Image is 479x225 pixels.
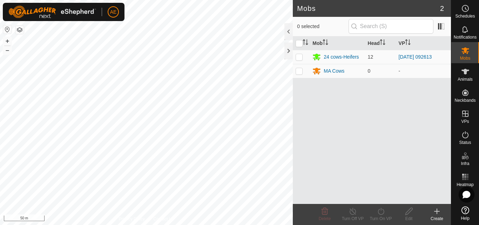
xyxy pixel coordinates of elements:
[396,64,451,78] td: -
[324,53,359,61] div: 24 cows-Heifers
[423,216,451,222] div: Create
[3,25,12,34] button: Reset Map
[460,56,470,60] span: Mobs
[297,23,348,30] span: 0 selected
[399,54,432,60] a: [DATE] 092613
[119,216,145,222] a: Privacy Policy
[15,26,24,34] button: Map Layers
[380,40,385,46] p-sorticon: Activate to sort
[319,216,331,221] span: Delete
[461,216,470,220] span: Help
[8,6,96,18] img: Gallagher Logo
[461,161,469,166] span: Infra
[455,14,475,18] span: Schedules
[110,8,117,16] span: AE
[458,77,473,81] span: Animals
[440,3,444,14] span: 2
[457,183,474,187] span: Heatmap
[3,37,12,45] button: +
[396,37,451,50] th: VP
[310,37,365,50] th: Mob
[395,216,423,222] div: Edit
[405,40,411,46] p-sorticon: Activate to sort
[303,40,308,46] p-sorticon: Activate to sort
[365,37,396,50] th: Head
[368,54,373,60] span: 12
[368,68,371,74] span: 0
[324,67,344,75] div: MA Cows
[349,19,433,34] input: Search (S)
[339,216,367,222] div: Turn Off VP
[459,140,471,145] span: Status
[461,119,469,124] span: VPs
[297,4,440,13] h2: Mobs
[323,40,328,46] p-sorticon: Activate to sort
[451,204,479,223] a: Help
[367,216,395,222] div: Turn On VP
[454,98,475,102] span: Neckbands
[454,35,477,39] span: Notifications
[3,46,12,54] button: –
[153,216,174,222] a: Contact Us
